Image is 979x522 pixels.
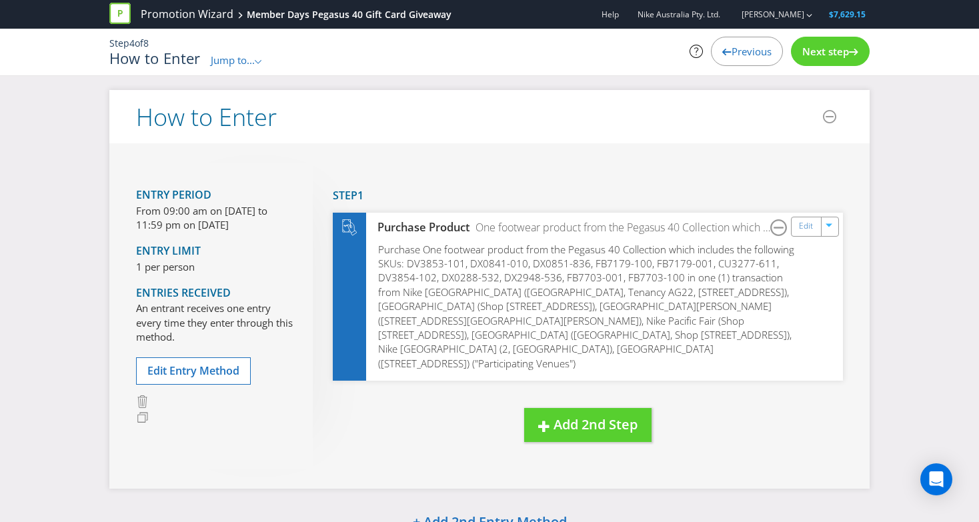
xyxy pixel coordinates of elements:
a: [PERSON_NAME] [728,9,804,20]
span: 1 [357,188,363,203]
p: From 09:00 am on [DATE] to 11:59 pm on [DATE] [136,204,293,233]
span: Edit Entry Method [147,363,239,378]
a: Edit [799,219,813,234]
div: One footwear product from the Pegasus 40 Collection which includes the following SKUs: DV3853-101... [470,220,771,235]
a: Help [602,9,619,20]
span: Next step [802,45,849,58]
span: $7,629.15 [829,9,866,20]
a: Promotion Wizard [141,7,233,22]
span: Previous [732,45,772,58]
span: Jump to... [211,53,255,67]
span: Entry Limit [136,243,201,258]
span: Step [109,37,129,49]
span: Nike Australia Pty. Ltd. [638,9,720,20]
p: 1 per person [136,260,293,274]
span: 8 [143,37,149,49]
span: 4 [129,37,135,49]
button: Edit Entry Method [136,357,251,385]
span: Entry Period [136,187,211,202]
p: An entrant receives one entry every time they enter through this method. [136,301,293,344]
span: of [135,37,143,49]
div: Open Intercom Messenger [920,463,952,495]
h4: Entries Received [136,287,293,299]
span: Purchase One footwear product from the Pegasus 40 Collection which includes the following SKUs: D... [378,243,794,370]
span: Add 2nd Step [554,415,638,433]
h2: How to Enter [136,104,277,131]
div: Purchase Product [366,220,470,235]
div: Member Days Pegasus 40 Gift Card Giveaway [247,8,451,21]
span: Step [333,188,357,203]
h1: How to Enter [109,50,201,66]
button: Add 2nd Step [524,408,652,442]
